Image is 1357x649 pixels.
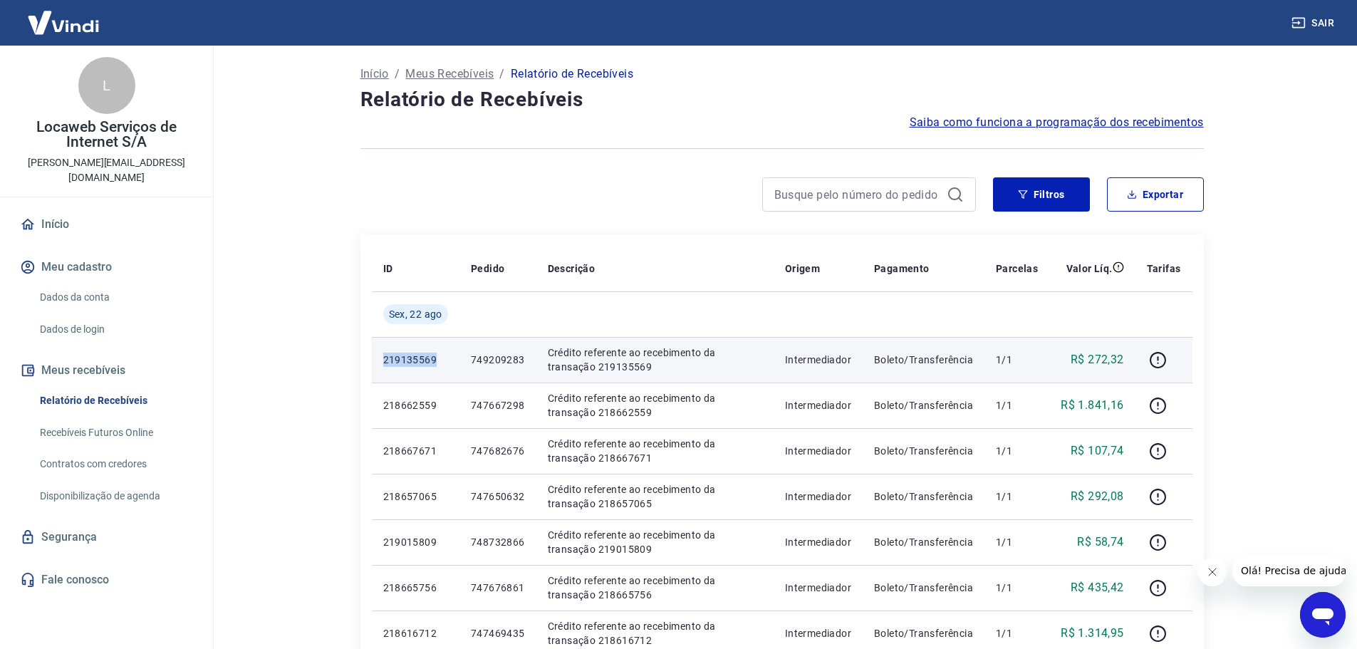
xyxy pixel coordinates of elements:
[383,353,448,367] p: 219135569
[1147,261,1181,276] p: Tarifas
[874,353,973,367] p: Boleto/Transferência
[874,581,973,595] p: Boleto/Transferência
[34,283,196,312] a: Dados da conta
[785,626,851,640] p: Intermediador
[874,444,973,458] p: Boleto/Transferência
[785,353,851,367] p: Intermediador
[548,261,596,276] p: Descrição
[874,398,973,412] p: Boleto/Transferência
[471,261,504,276] p: Pedido
[785,535,851,549] p: Intermediador
[996,398,1038,412] p: 1/1
[471,535,525,549] p: 748732866
[1077,534,1123,551] p: R$ 58,74
[1071,488,1124,505] p: R$ 292,08
[383,444,448,458] p: 218667671
[996,626,1038,640] p: 1/1
[471,353,525,367] p: 749209283
[17,564,196,596] a: Fale conosco
[499,66,504,83] p: /
[17,355,196,386] button: Meus recebíveis
[774,184,941,205] input: Busque pelo número do pedido
[548,437,762,465] p: Crédito referente ao recebimento da transação 218667671
[996,444,1038,458] p: 1/1
[360,66,389,83] a: Início
[383,581,448,595] p: 218665756
[996,261,1038,276] p: Parcelas
[785,398,851,412] p: Intermediador
[785,581,851,595] p: Intermediador
[1107,177,1204,212] button: Exportar
[360,85,1204,114] h4: Relatório de Recebíveis
[1071,442,1124,460] p: R$ 107,74
[471,444,525,458] p: 747682676
[511,66,633,83] p: Relatório de Recebíveis
[874,535,973,549] p: Boleto/Transferência
[389,307,442,321] span: Sex, 22 ago
[34,418,196,447] a: Recebíveis Futuros Online
[996,581,1038,595] p: 1/1
[996,353,1038,367] p: 1/1
[395,66,400,83] p: /
[1232,555,1346,586] iframe: Mensagem da empresa
[9,10,120,21] span: Olá! Precisa de ajuda?
[34,482,196,511] a: Disponibilização de agenda
[34,450,196,479] a: Contratos com credores
[471,398,525,412] p: 747667298
[34,386,196,415] a: Relatório de Recebíveis
[34,315,196,344] a: Dados de login
[1061,397,1123,414] p: R$ 1.841,16
[383,261,393,276] p: ID
[471,626,525,640] p: 747469435
[785,261,820,276] p: Origem
[910,114,1204,131] a: Saiba como funciona a programação dos recebimentos
[1066,261,1113,276] p: Valor Líq.
[471,489,525,504] p: 747650632
[548,573,762,602] p: Crédito referente ao recebimento da transação 218665756
[17,1,110,44] img: Vindi
[17,251,196,283] button: Meu cadastro
[17,521,196,553] a: Segurança
[548,346,762,374] p: Crédito referente ao recebimento da transação 219135569
[11,120,202,150] p: Locaweb Serviços de Internet S/A
[17,209,196,240] a: Início
[548,619,762,648] p: Crédito referente ao recebimento da transação 218616712
[548,482,762,511] p: Crédito referente ao recebimento da transação 218657065
[78,57,135,114] div: L
[383,626,448,640] p: 218616712
[874,626,973,640] p: Boleto/Transferência
[1071,351,1124,368] p: R$ 272,32
[874,261,930,276] p: Pagamento
[996,535,1038,549] p: 1/1
[785,489,851,504] p: Intermediador
[785,444,851,458] p: Intermediador
[11,155,202,185] p: [PERSON_NAME][EMAIL_ADDRESS][DOMAIN_NAME]
[383,535,448,549] p: 219015809
[996,489,1038,504] p: 1/1
[471,581,525,595] p: 747676861
[548,391,762,420] p: Crédito referente ao recebimento da transação 218662559
[405,66,494,83] a: Meus Recebíveis
[993,177,1090,212] button: Filtros
[874,489,973,504] p: Boleto/Transferência
[383,489,448,504] p: 218657065
[1289,10,1340,36] button: Sair
[1300,592,1346,638] iframe: Botão para abrir a janela de mensagens
[548,528,762,556] p: Crédito referente ao recebimento da transação 219015809
[1061,625,1123,642] p: R$ 1.314,95
[383,398,448,412] p: 218662559
[1198,558,1227,586] iframe: Fechar mensagem
[1071,579,1124,596] p: R$ 435,42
